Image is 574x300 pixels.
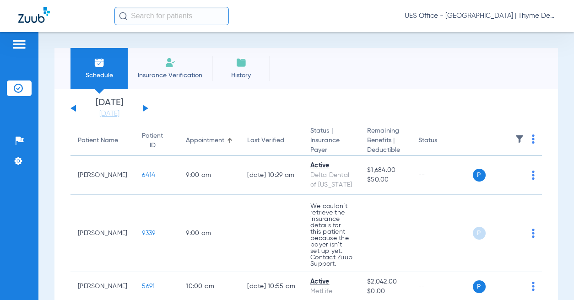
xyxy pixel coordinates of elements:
span: P [473,280,486,293]
td: [PERSON_NAME] [70,156,135,195]
td: -- [240,195,303,272]
th: Status | [303,126,360,156]
img: group-dot-blue.svg [532,229,535,238]
div: MetLife [310,287,352,296]
div: Patient ID [142,131,171,150]
div: Patient Name [78,136,118,145]
div: Delta Dental of [US_STATE] [310,171,352,190]
span: Insurance Verification [135,71,206,80]
img: hamburger-icon [12,39,27,50]
span: $50.00 [367,175,403,185]
span: P [473,169,486,182]
iframe: Chat Widget [528,256,574,300]
span: $0.00 [367,287,403,296]
span: 9339 [142,230,155,236]
div: Appointment [186,136,224,145]
img: Zuub Logo [18,7,50,23]
a: [DATE] [82,109,137,118]
span: UES Office - [GEOGRAPHIC_DATA] | Thyme Dental Care [405,11,556,21]
td: 9:00 AM [179,156,240,195]
input: Search for patients [114,7,229,25]
div: Last Verified [247,136,296,145]
img: History [236,57,247,68]
span: 5691 [142,283,155,289]
div: Appointment [186,136,233,145]
span: P [473,227,486,240]
img: Manual Insurance Verification [165,57,176,68]
td: [DATE] 10:29 AM [240,156,303,195]
td: [PERSON_NAME] [70,195,135,272]
th: Remaining Benefits | [360,126,411,156]
span: Insurance Payer [310,136,352,155]
div: Last Verified [247,136,284,145]
td: 9:00 AM [179,195,240,272]
li: [DATE] [82,98,137,118]
span: -- [367,230,374,236]
span: Deductible [367,145,403,155]
img: group-dot-blue.svg [532,134,535,144]
img: filter.svg [515,134,524,144]
div: Active [310,277,352,287]
span: History [219,71,263,80]
th: Status [411,126,473,156]
div: Active [310,161,352,171]
img: Search Icon [119,12,127,20]
img: group-dot-blue.svg [532,171,535,180]
p: We couldn’t retrieve the insurance details for this patient because the payer isn’t set up yet. C... [310,203,352,267]
div: Patient Name [78,136,127,145]
div: Patient ID [142,131,163,150]
span: 6414 [142,172,155,178]
span: $1,684.00 [367,166,403,175]
span: $2,042.00 [367,277,403,287]
td: -- [411,195,473,272]
td: -- [411,156,473,195]
img: Schedule [94,57,105,68]
span: Schedule [77,71,121,80]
